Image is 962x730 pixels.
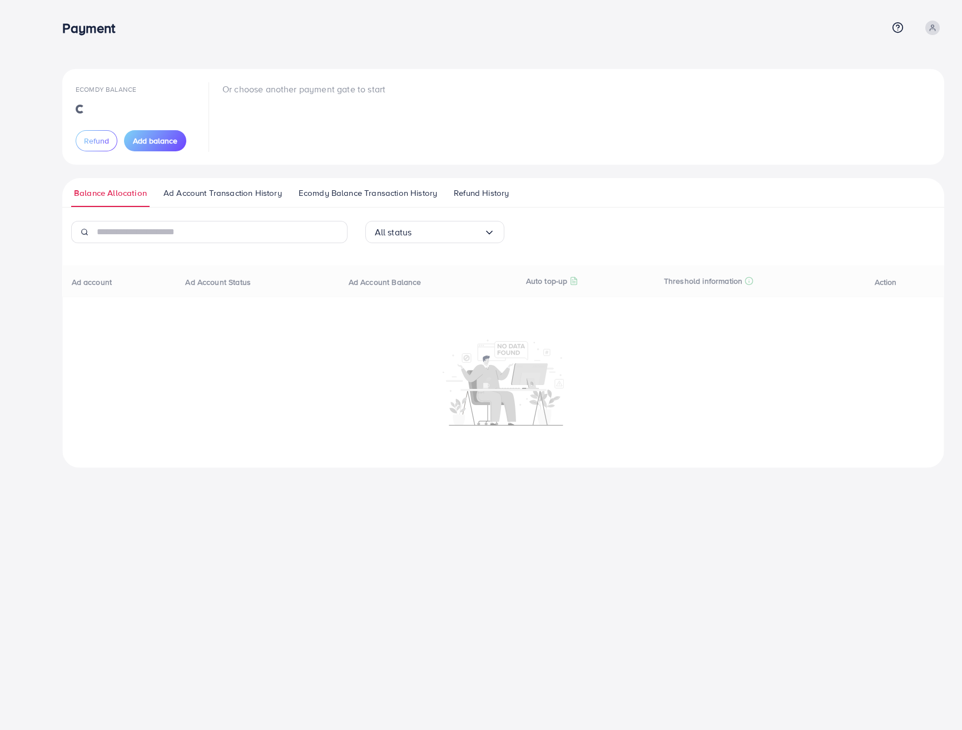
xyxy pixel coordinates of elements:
[299,187,437,199] span: Ecomdy Balance Transaction History
[411,224,483,241] input: Search for option
[74,187,147,199] span: Balance Allocation
[454,187,509,199] span: Refund History
[124,130,186,151] button: Add balance
[62,20,124,36] h3: Payment
[84,135,109,146] span: Refund
[222,82,385,96] p: Or choose another payment gate to start
[163,187,282,199] span: Ad Account Transaction History
[76,130,117,151] button: Refund
[365,221,504,243] div: Search for option
[375,224,412,241] span: All status
[76,85,136,94] span: Ecomdy Balance
[133,135,177,146] span: Add balance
